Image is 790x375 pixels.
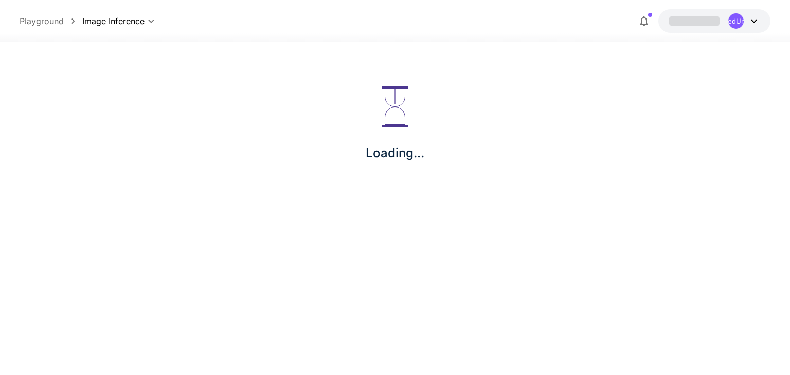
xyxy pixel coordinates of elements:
p: Loading... [366,144,424,162]
span: Image Inference [82,15,145,27]
button: UndefinedUndefined [658,9,770,33]
div: UndefinedUndefined [728,13,744,29]
nav: breadcrumb [20,15,82,27]
a: Playground [20,15,64,27]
